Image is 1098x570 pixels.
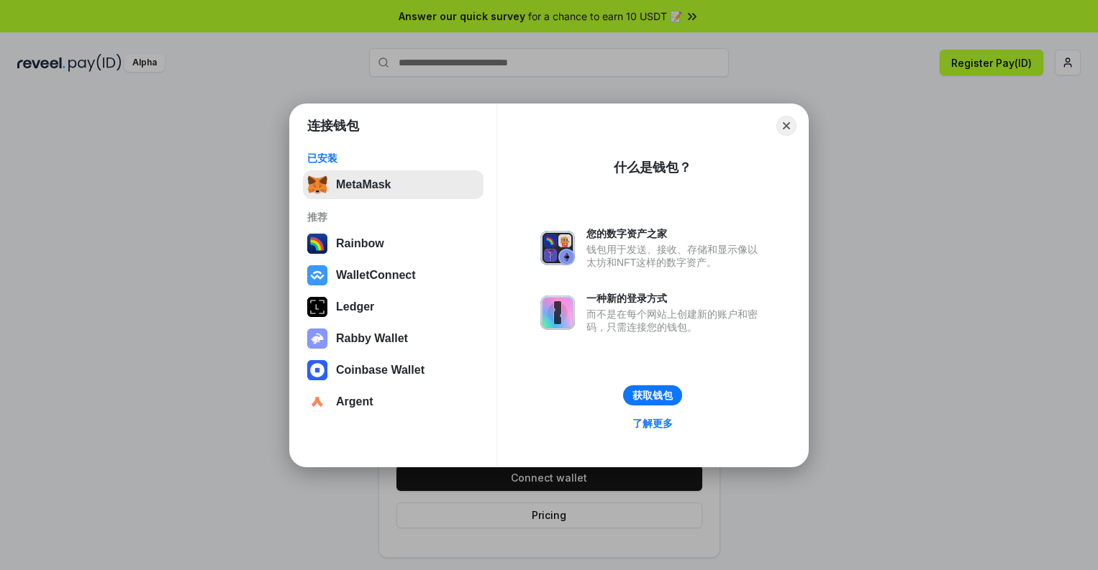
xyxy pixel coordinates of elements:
button: MetaMask [303,170,484,199]
img: svg+xml,%3Csvg%20width%3D%22120%22%20height%3D%22120%22%20viewBox%3D%220%200%20120%20120%22%20fil... [307,234,327,254]
div: WalletConnect [336,269,416,282]
img: svg+xml,%3Csvg%20xmlns%3D%22http%3A%2F%2Fwww.w3.org%2F2000%2Fsvg%22%20fill%3D%22none%22%20viewBox... [307,328,327,349]
div: Rainbow [336,237,384,250]
div: 获取钱包 [632,389,673,402]
button: Close [776,116,797,136]
div: Ledger [336,300,374,313]
div: Rabby Wallet [336,332,408,345]
div: Argent [336,395,373,408]
h1: 连接钱包 [307,117,359,134]
button: Rabby Wallet [303,324,484,353]
div: 而不是在每个网站上创建新的账户和密码，只需连接您的钱包。 [586,308,765,334]
img: svg+xml,%3Csvg%20xmlns%3D%22http%3A%2F%2Fwww.w3.org%2F2000%2Fsvg%22%20fill%3D%22none%22%20viewBox... [540,231,575,265]
button: Ledger [303,293,484,321]
div: MetaMask [336,178,391,191]
div: 您的数字资产之家 [586,227,765,240]
button: Rainbow [303,229,484,258]
img: svg+xml,%3Csvg%20xmlns%3D%22http%3A%2F%2Fwww.w3.org%2F2000%2Fsvg%22%20width%3D%2228%22%20height%3... [307,297,327,317]
div: 已安装 [307,152,479,165]
button: WalletConnect [303,261,484,290]
div: 钱包用于发送、接收、存储和显示像以太坊和NFT这样的数字资产。 [586,243,765,269]
div: 什么是钱包？ [614,159,691,176]
img: svg+xml,%3Csvg%20fill%3D%22none%22%20height%3D%2233%22%20viewBox%3D%220%200%2035%2033%22%20width%... [307,175,327,195]
div: Coinbase Wallet [336,364,425,377]
img: svg+xml,%3Csvg%20width%3D%2228%22%20height%3D%2228%22%20viewBox%3D%220%200%2028%2028%22%20fill%3D... [307,360,327,380]
button: Argent [303,387,484,416]
div: 一种新的登录方式 [586,292,765,305]
img: svg+xml,%3Csvg%20width%3D%2228%22%20height%3D%2228%22%20viewBox%3D%220%200%2028%2028%22%20fill%3D... [307,392,327,412]
img: svg+xml,%3Csvg%20xmlns%3D%22http%3A%2F%2Fwww.w3.org%2F2000%2Fsvg%22%20fill%3D%22none%22%20viewBox... [540,295,575,330]
button: Coinbase Wallet [303,356,484,385]
div: 了解更多 [632,417,673,430]
div: 推荐 [307,211,479,224]
img: svg+xml,%3Csvg%20width%3D%2228%22%20height%3D%2228%22%20viewBox%3D%220%200%2028%2028%22%20fill%3D... [307,265,327,285]
a: 了解更多 [624,414,681,433]
button: 获取钱包 [623,385,682,405]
